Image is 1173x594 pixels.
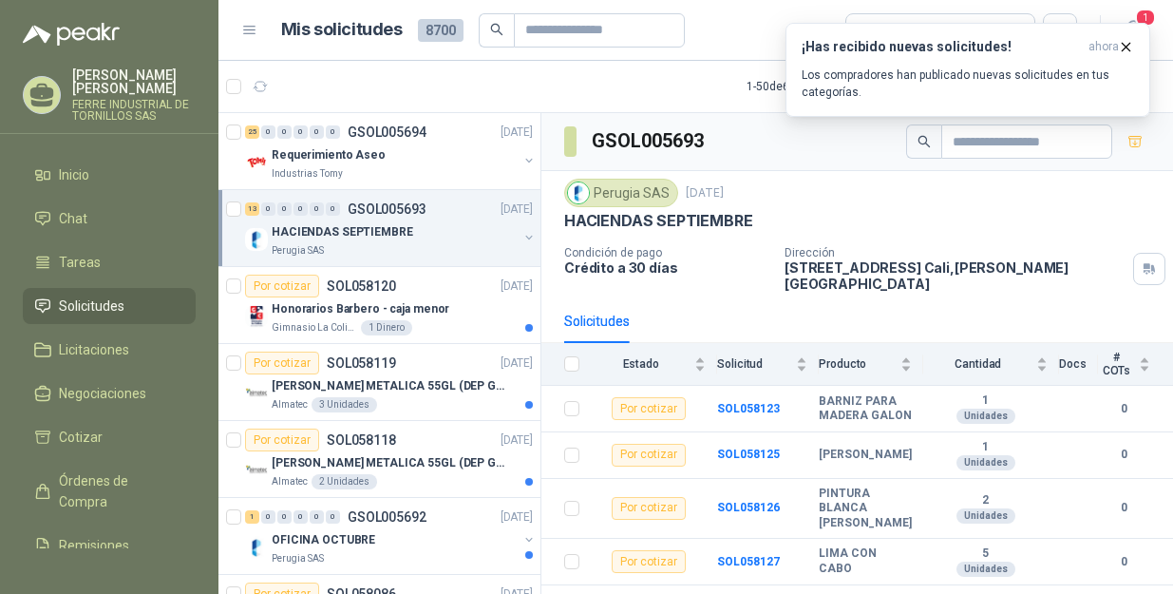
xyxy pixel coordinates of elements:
div: 0 [310,125,324,139]
p: Perugia SAS [272,551,324,566]
div: 25 [245,125,259,139]
p: Condición de pago [564,246,769,259]
p: Perugia SAS [272,243,324,259]
p: GSOL005694 [348,125,426,139]
span: Órdenes de Compra [59,470,178,512]
h3: ¡Has recibido nuevas solicitudes! [802,39,1081,55]
img: Company Logo [568,182,589,203]
div: 1 Dinero [361,320,412,335]
a: Por cotizarSOL058119[DATE] Company Logo[PERSON_NAME] METALICA 55GL (DEP GRANALLA) CON TAPAAlmatec... [218,344,540,421]
div: Unidades [956,455,1015,470]
span: Estado [591,357,691,371]
div: Solicitudes [564,311,630,332]
div: 0 [261,510,275,524]
span: 1 [1135,9,1156,27]
b: 2 [923,493,1048,508]
div: Por cotizar [245,352,319,374]
div: 0 [261,202,275,216]
div: 3 Unidades [312,397,377,412]
b: 0 [1098,553,1150,571]
img: Company Logo [245,151,268,174]
div: 1 [245,510,259,524]
p: Honorarios Barbero - caja menor [272,300,449,318]
div: Todas [858,20,898,41]
a: SOL058125 [717,448,780,461]
a: Chat [23,201,196,237]
a: Negociaciones [23,375,196,412]
span: search [918,135,931,148]
span: Producto [819,357,897,371]
h1: Mis solicitudes [281,16,403,44]
img: Company Logo [245,228,268,251]
th: Producto [819,343,923,386]
div: 0 [326,125,340,139]
span: Chat [59,208,87,229]
b: 1 [923,393,1048,409]
a: SOL058126 [717,501,780,514]
p: [DATE] [501,508,533,527]
b: BARNIZ PARA MADERA GALON [819,394,912,424]
b: 0 [1098,446,1150,464]
b: LIMA CON CABO [819,546,912,576]
p: Dirección [785,246,1126,259]
p: SOL058118 [327,433,396,447]
span: 8700 [418,19,464,42]
img: Company Logo [245,382,268,405]
a: Remisiones [23,527,196,564]
div: 13 [245,202,259,216]
th: # COTs [1098,343,1173,386]
th: Estado [591,343,717,386]
div: 2 Unidades [312,474,377,489]
div: Perugia SAS [564,179,678,207]
span: Solicitud [717,357,792,371]
div: 0 [277,125,292,139]
b: PINTURA BLANCA [PERSON_NAME] [819,487,912,531]
p: HACIENDAS SEPTIEMBRE [564,211,752,231]
a: SOL058127 [717,555,780,568]
p: Gimnasio La Colina [272,320,357,335]
div: Unidades [956,562,1015,577]
a: 13 0 0 0 0 0 GSOL005693[DATE] Company LogoHACIENDAS SEPTIEMBREPerugia SAS [245,198,537,259]
a: SOL058123 [717,402,780,415]
div: 0 [261,125,275,139]
b: 0 [1098,499,1150,517]
span: Inicio [59,164,89,185]
div: 0 [277,202,292,216]
a: 1 0 0 0 0 0 GSOL005692[DATE] Company LogoOFICINA OCTUBREPerugia SAS [245,506,537,566]
p: FERRE INDUSTRIAL DE TORNILLOS SAS [72,99,196,122]
p: [DATE] [501,278,533,296]
b: 5 [923,546,1048,562]
p: [DATE] [501,431,533,450]
p: HACIENDAS SEPTIEMBRE [272,223,413,241]
span: search [490,23,503,36]
a: Licitaciones [23,332,196,368]
div: Por cotizar [612,497,686,520]
div: Por cotizar [612,550,686,573]
span: Solicitudes [59,296,124,316]
p: GSOL005692 [348,510,426,524]
th: Cantidad [923,343,1059,386]
img: Company Logo [245,459,268,482]
p: GSOL005693 [348,202,426,216]
span: Cotizar [59,427,103,448]
span: # COTs [1098,351,1135,377]
a: Cotizar [23,419,196,455]
a: Inicio [23,157,196,193]
p: SOL058120 [327,279,396,293]
b: 1 [923,440,1048,455]
span: Cantidad [923,357,1032,371]
p: Los compradores han publicado nuevas solicitudes en tus categorías. [802,67,1134,101]
h3: GSOL005693 [592,126,707,156]
a: 25 0 0 0 0 0 GSOL005694[DATE] Company LogoRequerimiento AseoIndustrias Tomy [245,121,537,182]
span: ahora [1088,39,1119,55]
span: Licitaciones [59,339,129,360]
p: SOL058119 [327,356,396,370]
button: 1 [1116,13,1150,48]
p: [DATE] [686,184,724,202]
span: Negociaciones [59,383,146,404]
p: [PERSON_NAME] METALICA 55GL (DEP GRANALLA) CON TAPA [272,377,508,395]
div: Unidades [956,409,1015,424]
